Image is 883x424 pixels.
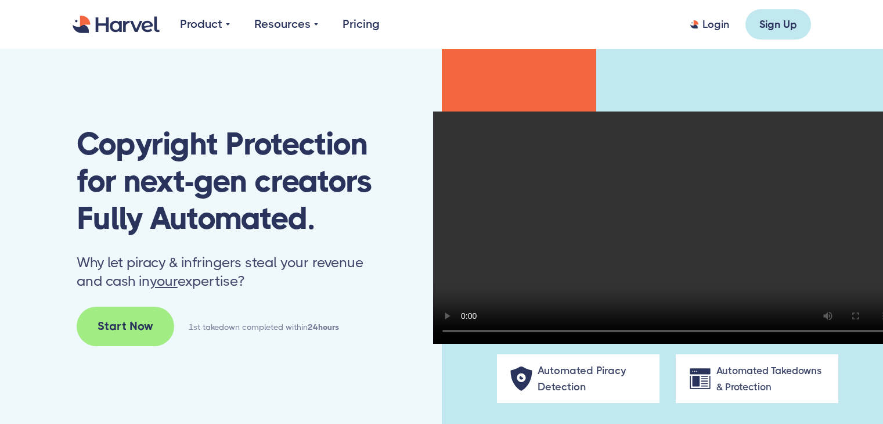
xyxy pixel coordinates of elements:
div: Product [180,16,222,33]
div: 1st takedown completed within [189,319,339,335]
p: Why let piracy & infringers steal your revenue and cash in expertise? [77,253,365,290]
a: home [73,16,160,34]
a: Sign Up [745,9,811,39]
a: Login [690,17,729,31]
h1: Copyright Protection for next-gen creators Fully Automated. [77,125,374,237]
strong: 24hours [308,322,339,332]
div: Automated Piracy Detection [538,362,643,395]
div: Product [180,16,230,33]
div: Automated Takedowns & Protection [716,362,822,395]
a: Start Now [77,307,174,346]
div: Start Now [98,318,153,335]
a: Pricing [343,16,380,33]
div: Resources [254,16,318,33]
div: Resources [254,16,311,33]
div: Login [702,17,729,31]
span: your [150,273,178,289]
div: Sign Up [759,17,797,31]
